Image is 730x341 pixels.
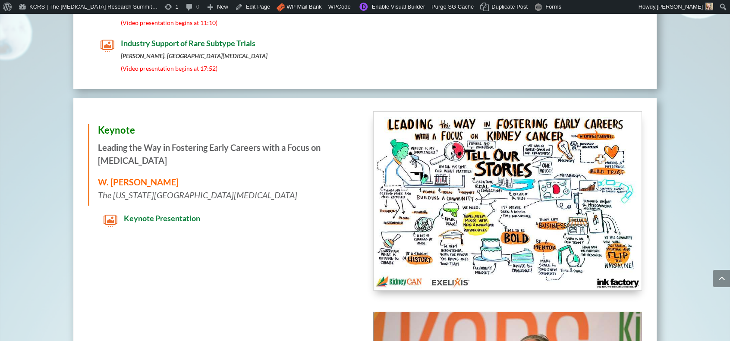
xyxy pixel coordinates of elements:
[101,39,114,53] span: 
[277,3,285,12] img: icon.png
[98,190,111,200] em: The
[374,112,642,290] img: KidneyCAN_Ink Factory_Board Keynote
[121,65,217,72] span: (Video presentation begins at 17:52)
[104,214,117,228] span: 
[124,213,200,223] span: Keynote Presentation
[121,19,217,26] span: (Video presentation begins at 11:10)
[657,3,703,10] span: [PERSON_NAME]
[113,190,297,200] em: [US_STATE][GEOGRAPHIC_DATA][MEDICAL_DATA]
[121,38,255,48] span: Industry Support of Rare Subtype Trials
[98,124,135,136] span: Keynote
[98,177,179,187] strong: W. [PERSON_NAME]
[98,142,321,166] b: Leading the Way in Fostering Early Careers with a Focus on [MEDICAL_DATA]
[121,52,267,59] em: [PERSON_NAME], [GEOGRAPHIC_DATA][MEDICAL_DATA]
